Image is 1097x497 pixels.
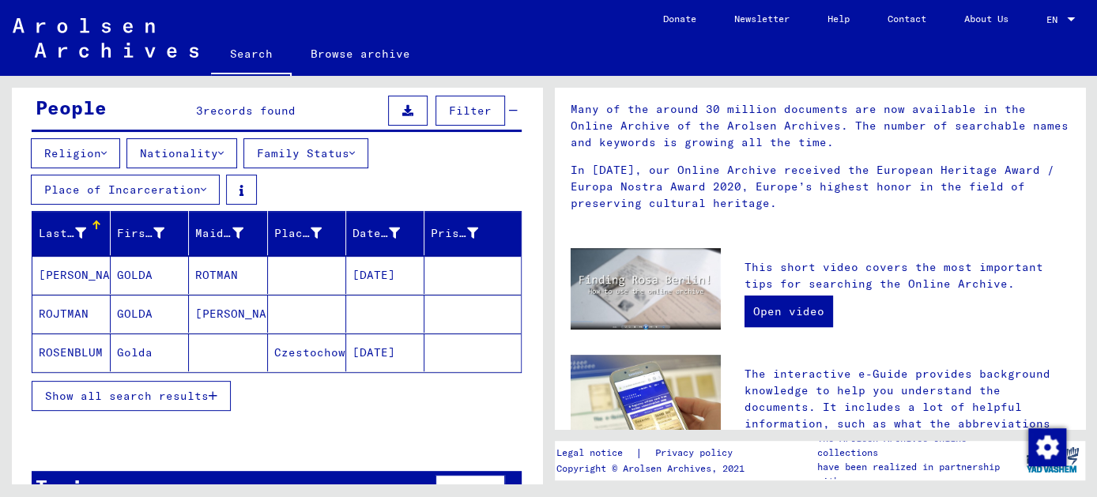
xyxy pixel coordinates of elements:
[556,461,752,476] p: Copyright © Arolsen Archives, 2021
[32,295,111,333] mat-cell: ROJTMAN
[1027,427,1065,465] div: Zustimmung ändern
[117,225,164,242] div: First Name
[13,18,198,58] img: Arolsen_neg.svg
[111,211,189,255] mat-header-cell: First Name
[352,220,424,246] div: Date of Birth
[117,220,188,246] div: First Name
[39,225,86,242] div: Last Name
[449,483,492,497] span: Filter
[745,366,1069,465] p: The interactive e-Guide provides background knowledge to help you understand the documents. It in...
[745,259,1069,292] p: This short video covers the most important tips for searching the Online Archive.
[274,225,322,242] div: Place of Birth
[431,225,478,242] div: Prisoner #
[126,138,237,168] button: Nationality
[32,256,111,294] mat-cell: [PERSON_NAME]
[292,35,429,73] a: Browse archive
[424,211,521,255] mat-header-cell: Prisoner #
[111,295,189,333] mat-cell: GOLDA
[346,211,424,255] mat-header-cell: Date of Birth
[189,256,267,294] mat-cell: ROTMAN
[243,138,368,168] button: Family Status
[817,460,1019,488] p: have been realized in partnership with
[195,220,266,246] div: Maiden Name
[274,220,345,246] div: Place of Birth
[203,104,296,118] span: records found
[31,175,220,205] button: Place of Incarceration
[111,333,189,371] mat-cell: Golda
[195,225,243,242] div: Maiden Name
[571,355,721,455] img: eguide.jpg
[556,445,752,461] div: |
[817,431,1019,460] p: The Arolsen Archives online collections
[1023,440,1082,480] img: yv_logo.png
[346,333,424,371] mat-cell: [DATE]
[39,220,110,246] div: Last Name
[268,211,346,255] mat-header-cell: Place of Birth
[449,104,492,118] span: Filter
[643,445,752,461] a: Privacy policy
[571,101,1069,151] p: Many of the around 30 million documents are now available in the Online Archive of the Arolsen Ar...
[435,96,505,126] button: Filter
[431,220,502,246] div: Prisoner #
[571,162,1069,212] p: In [DATE], our Online Archive received the European Heritage Award / Europa Nostra Award 2020, Eu...
[346,256,424,294] mat-cell: [DATE]
[571,248,721,330] img: video.jpg
[196,104,203,118] span: 3
[1046,13,1057,25] mat-select-trigger: EN
[36,93,107,122] div: People
[32,381,231,411] button: Show all search results
[745,296,833,327] a: Open video
[556,445,635,461] a: Legal notice
[211,35,292,76] a: Search
[189,211,267,255] mat-header-cell: Maiden Name
[1028,428,1066,466] img: Zustimmung ändern
[268,333,346,371] mat-cell: Czestochowa
[352,225,400,242] div: Date of Birth
[32,333,111,371] mat-cell: ROSENBLUM
[31,138,120,168] button: Religion
[111,256,189,294] mat-cell: GOLDA
[189,295,267,333] mat-cell: [PERSON_NAME]
[32,211,111,255] mat-header-cell: Last Name
[45,389,209,403] span: Show all search results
